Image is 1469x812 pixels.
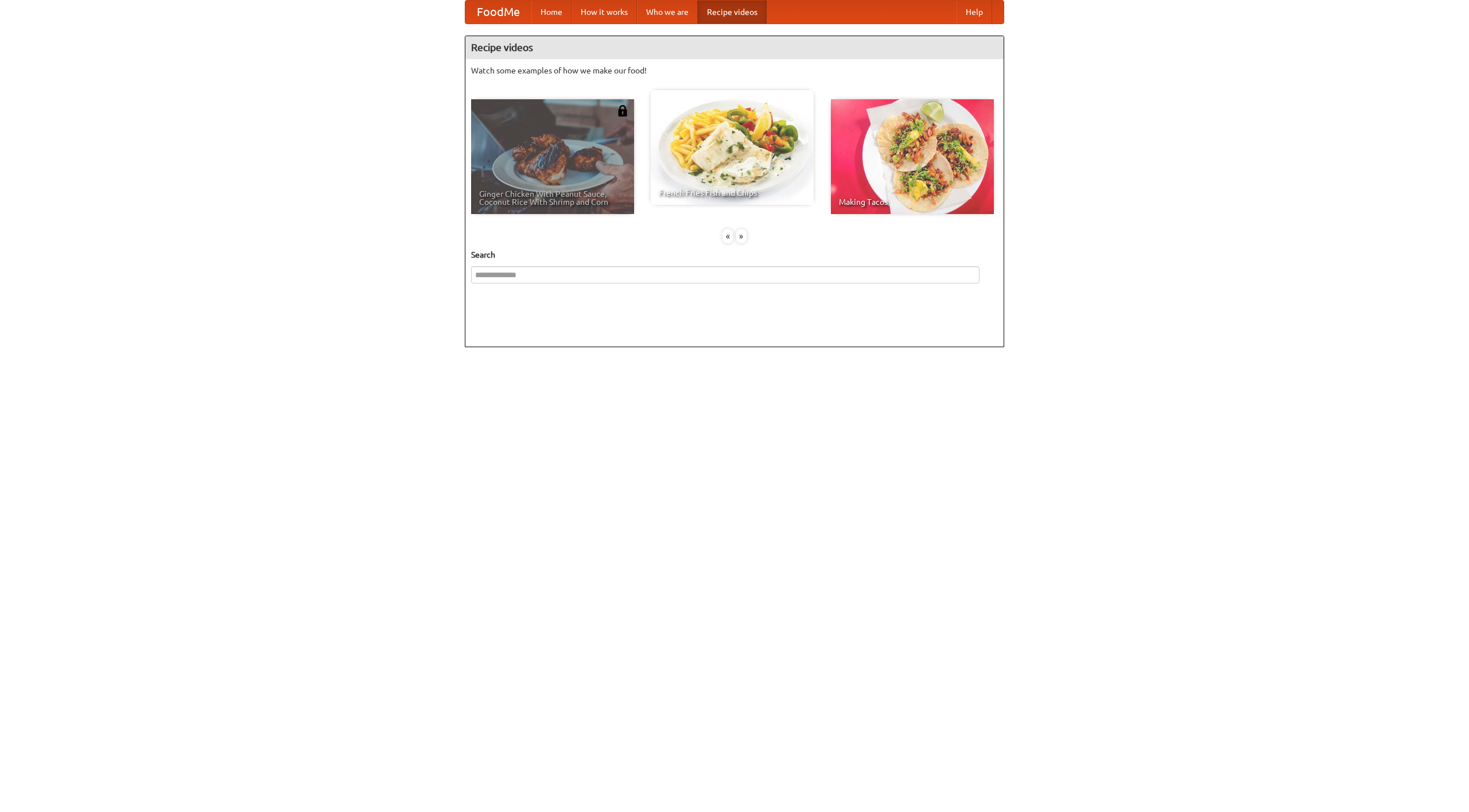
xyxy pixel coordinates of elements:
a: Home [531,1,572,24]
div: « [722,229,733,243]
p: Watch some examples of how we make our food! [471,65,998,76]
span: Making Tacos [839,198,986,206]
h4: Recipe videos [465,36,1004,59]
img: 483408.png [617,105,628,116]
a: FoodMe [465,1,531,24]
a: Who we are [637,1,698,24]
a: Recipe videos [698,1,767,24]
a: Help [957,1,992,24]
span: French Fries Fish and Chips [659,189,806,197]
a: How it works [572,1,637,24]
h5: Search [471,249,998,261]
a: Making Tacos [831,99,994,214]
div: » [736,229,747,243]
a: French Fries Fish and Chips [651,90,814,205]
